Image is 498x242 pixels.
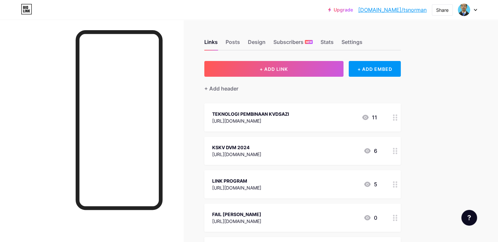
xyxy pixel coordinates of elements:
div: [URL][DOMAIN_NAME] [212,218,261,225]
div: 0 [363,214,377,222]
button: + ADD LINK [204,61,343,77]
div: FAIL [PERSON_NAME] [212,211,261,218]
a: Upgrade [328,7,353,12]
div: KSKV DVM 2024 [212,144,261,151]
img: tsnorman [458,4,470,16]
div: + Add header [204,85,238,92]
div: 11 [361,113,377,121]
div: 6 [363,147,377,155]
div: Settings [341,38,362,50]
span: + ADD LINK [260,66,288,72]
div: [URL][DOMAIN_NAME] [212,184,261,191]
div: [URL][DOMAIN_NAME] [212,117,289,124]
div: Links [204,38,218,50]
div: Subscribers [273,38,313,50]
div: Share [436,7,449,13]
span: NEW [306,40,312,44]
div: + ADD EMBED [349,61,401,77]
div: LINK PROGRAM [212,177,261,184]
div: TEKNOLOGI PEMBINAAN KVDSAZI [212,111,289,117]
div: Design [248,38,266,50]
div: [URL][DOMAIN_NAME] [212,151,261,158]
a: [DOMAIN_NAME]/tsnorman [358,6,427,14]
div: 5 [363,180,377,188]
div: Posts [226,38,240,50]
div: Stats [321,38,334,50]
